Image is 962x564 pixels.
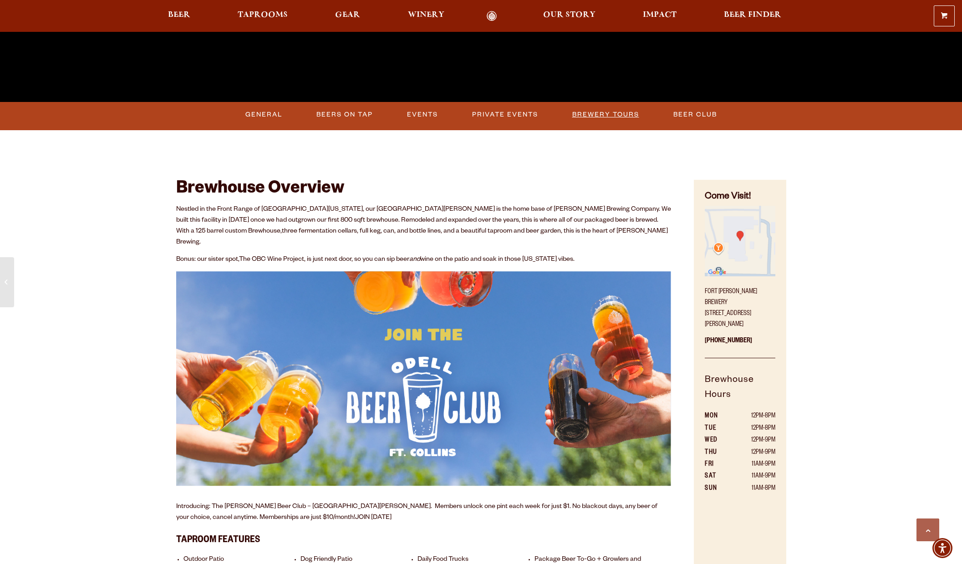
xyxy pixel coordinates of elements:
td: 12PM-8PM [730,411,775,422]
a: Beer Club [670,104,721,125]
h4: Come Visit! [705,191,775,204]
span: Beer Finder [724,11,781,19]
span: Gear [335,11,360,19]
p: Introducing: The [PERSON_NAME] Beer Club – [GEOGRAPHIC_DATA][PERSON_NAME]. Members unlock one pin... [176,502,672,523]
a: Taprooms [232,11,294,21]
td: 11AM-9PM [730,471,775,483]
a: Beers on Tap [313,104,377,125]
a: Beer Finder [718,11,787,21]
span: Beer [168,11,190,19]
td: 11AM-8PM [730,483,775,495]
a: Odell Home [475,11,509,21]
a: Beer [162,11,196,21]
a: Private Events [468,104,542,125]
span: Impact [643,11,677,19]
h2: Brewhouse Overview [176,180,672,200]
td: 12PM-9PM [730,447,775,459]
img: Small thumbnail of location on map [705,206,775,276]
a: Events [403,104,442,125]
td: 11AM-9PM [730,459,775,471]
th: THU [705,447,730,459]
p: Fort [PERSON_NAME] Brewery [STREET_ADDRESS][PERSON_NAME] [705,281,775,330]
p: Nestled in the Front Range of [GEOGRAPHIC_DATA][US_STATE], our [GEOGRAPHIC_DATA][PERSON_NAME] is ... [176,204,672,248]
th: SUN [705,483,730,495]
a: Find on Google Maps (opens in a new window) [705,272,775,279]
td: 12PM-9PM [730,435,775,447]
h5: Brewhouse Hours [705,373,775,411]
span: Our Story [543,11,596,19]
a: Winery [402,11,450,21]
td: 12PM-8PM [730,423,775,435]
em: and [409,256,420,264]
a: Impact [637,11,682,21]
a: Brewery Tours [569,104,643,125]
span: Winery [408,11,444,19]
span: three fermentation cellars, full keg, can, and bottle lines, and a beautiful taproom and beer gar... [176,228,668,246]
a: General [242,104,286,125]
a: JOIN [DATE] [355,514,392,522]
th: WED [705,435,730,447]
th: SAT [705,471,730,483]
h3: Taproom Features [176,529,672,549]
p: [PHONE_NUMBER] [705,330,775,358]
th: TUE [705,423,730,435]
a: Scroll to top [916,518,939,541]
span: Taprooms [238,11,288,19]
div: Accessibility Menu [932,538,952,558]
a: The OBC Wine Project [239,256,304,264]
a: Gear [329,11,366,21]
th: MON [705,411,730,422]
p: Bonus: our sister spot, , is just next door, so you can sip beer wine on the patio and soak in th... [176,254,672,265]
a: Our Story [537,11,601,21]
th: FRI [705,459,730,471]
